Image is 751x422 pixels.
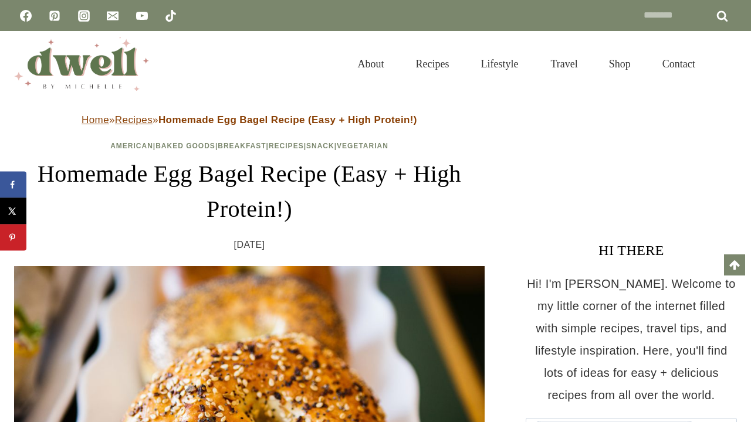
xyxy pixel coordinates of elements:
[465,43,535,84] a: Lifestyle
[115,114,153,125] a: Recipes
[159,4,182,28] a: TikTok
[110,142,153,150] a: American
[155,142,215,150] a: Baked Goods
[14,4,38,28] a: Facebook
[526,240,737,261] h3: HI THERE
[218,142,266,150] a: Breakfast
[14,37,149,91] img: DWELL by michelle
[724,254,745,275] a: Scroll to top
[342,43,400,84] a: About
[43,4,66,28] a: Pinterest
[110,142,388,150] span: | | | | |
[526,273,737,406] p: Hi! I'm [PERSON_NAME]. Welcome to my little corner of the internet filled with simple recipes, tr...
[14,156,485,227] h1: Homemade Egg Bagel Recipe (Easy + High Protein!)
[130,4,154,28] a: YouTube
[72,4,96,28] a: Instagram
[535,43,593,84] a: Travel
[593,43,647,84] a: Shop
[342,43,711,84] nav: Primary Navigation
[400,43,465,84] a: Recipes
[337,142,388,150] a: Vegetarian
[158,114,417,125] strong: Homemade Egg Bagel Recipe (Easy + High Protein!)
[306,142,334,150] a: Snack
[82,114,417,125] span: » »
[82,114,109,125] a: Home
[647,43,711,84] a: Contact
[717,54,737,74] button: View Search Form
[234,236,265,254] time: [DATE]
[101,4,124,28] a: Email
[269,142,304,150] a: Recipes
